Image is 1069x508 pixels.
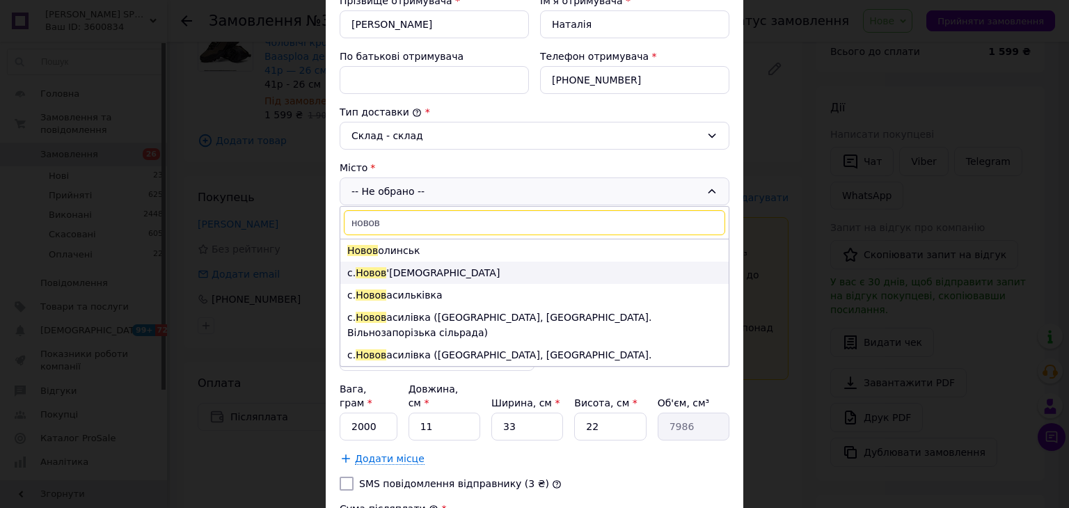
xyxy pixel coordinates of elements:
[356,312,386,323] span: Новов
[340,239,729,262] li: олинськ
[347,245,378,256] span: Новов
[540,66,729,94] input: +380
[340,383,372,408] label: Вага, грам
[340,284,729,306] li: с. асильківка
[356,349,386,360] span: Новов
[491,397,560,408] label: Ширина, см
[340,105,729,119] div: Тип доставки
[409,383,459,408] label: Довжина, см
[355,453,425,465] span: Додати місце
[356,267,386,278] span: Новов
[359,478,549,489] label: SMS повідомлення відправнику (3 ₴)
[340,161,729,175] div: Місто
[658,396,729,410] div: Об'єм, см³
[351,128,701,143] div: Склад - склад
[340,344,729,381] li: с. асилівка ([GEOGRAPHIC_DATA], [GEOGRAPHIC_DATA]. [GEOGRAPHIC_DATA] сільрада)
[340,177,729,205] div: -- Не обрано --
[540,51,649,62] label: Телефон отримувача
[344,210,725,235] input: Знайти
[574,397,637,408] label: Висота, см
[356,289,386,301] span: Новов
[340,306,729,344] li: с. асилівка ([GEOGRAPHIC_DATA], [GEOGRAPHIC_DATA]. Вільнозапорізька сільрада)
[340,262,729,284] li: с. '[DEMOGRAPHIC_DATA]
[340,51,464,62] label: По батькові отримувача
